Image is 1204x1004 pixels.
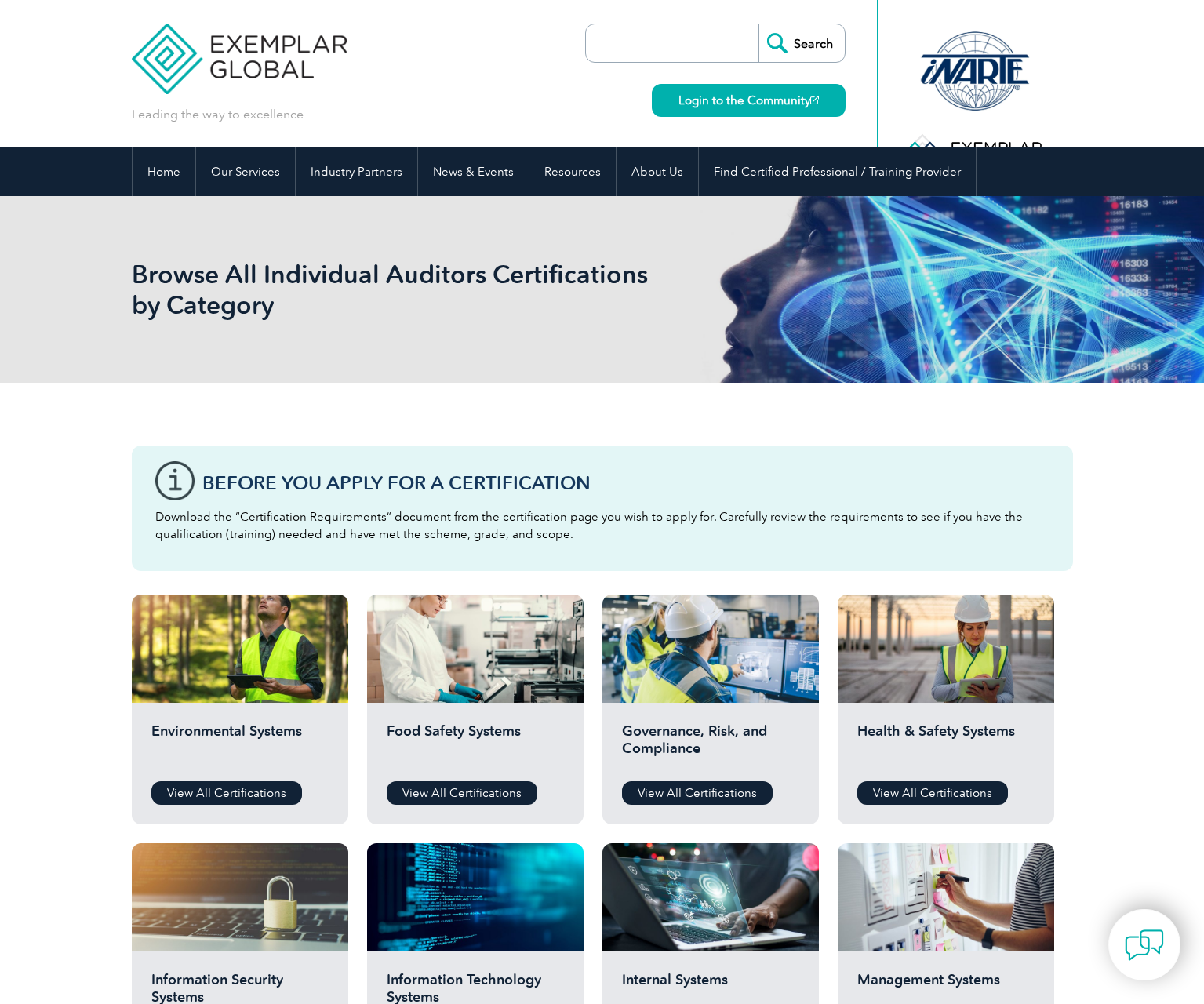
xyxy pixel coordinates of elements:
h3: Before You Apply For a Certification [202,473,1049,493]
a: Industry Partners [296,147,417,196]
a: Home [133,147,195,196]
a: News & Events [418,147,529,196]
h2: Food Safety Systems [387,722,564,769]
a: Find Certified Professional / Training Provider [699,147,976,196]
a: View All Certifications [387,781,537,805]
a: Resources [529,147,616,196]
p: Download the “Certification Requirements” document from the certification page you wish to apply ... [155,508,1049,543]
h2: Health & Safety Systems [857,722,1035,769]
a: View All Certifications [622,781,773,805]
p: Leading the way to excellence [132,106,304,123]
a: Our Services [196,147,295,196]
a: View All Certifications [857,781,1008,805]
input: Search [758,24,845,62]
h2: Governance, Risk, and Compliance [622,722,799,769]
img: open_square.png [810,96,819,104]
img: contact-chat.png [1125,926,1164,965]
a: About Us [617,147,698,196]
h2: Environmental Systems [151,722,329,769]
a: Login to the Community [652,84,846,117]
a: View All Certifications [151,781,302,805]
h1: Browse All Individual Auditors Certifications by Category [132,259,734,320]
